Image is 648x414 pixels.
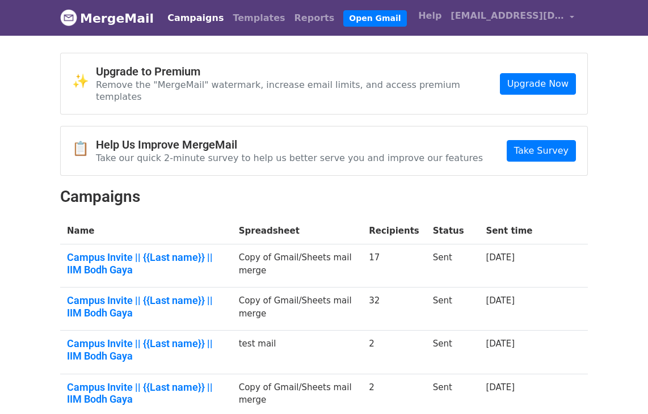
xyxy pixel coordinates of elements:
[228,7,289,29] a: Templates
[96,65,500,78] h4: Upgrade to Premium
[479,218,539,244] th: Sent time
[426,288,479,331] td: Sent
[232,331,363,374] td: test mail
[414,5,446,27] a: Help
[426,331,479,374] td: Sent
[486,295,515,306] a: [DATE]
[486,339,515,349] a: [DATE]
[67,294,225,319] a: Campus Invite || {{Last name}} || IIM Bodh Gaya
[232,244,363,288] td: Copy of Gmail/Sheets mail merge
[362,244,426,288] td: 17
[362,218,426,244] th: Recipients
[60,218,232,244] th: Name
[500,73,576,95] a: Upgrade Now
[232,288,363,331] td: Copy of Gmail/Sheets mail merge
[72,141,96,157] span: 📋
[290,7,339,29] a: Reports
[486,382,515,392] a: [DATE]
[343,10,406,27] a: Open Gmail
[163,7,228,29] a: Campaigns
[67,251,225,276] a: Campus Invite || {{Last name}} || IIM Bodh Gaya
[67,337,225,362] a: Campus Invite || {{Last name}} || IIM Bodh Gaya
[232,218,363,244] th: Spreadsheet
[60,9,77,26] img: MergeMail logo
[67,381,225,405] a: Campus Invite || {{Last name}} || IIM Bodh Gaya
[60,6,154,30] a: MergeMail
[486,252,515,263] a: [DATE]
[446,5,579,31] a: [EMAIL_ADDRESS][DOMAIN_NAME]
[96,79,500,103] p: Remove the "MergeMail" watermark, increase email limits, and access premium templates
[426,244,479,288] td: Sent
[507,140,576,162] a: Take Survey
[60,187,588,206] h2: Campaigns
[426,218,479,244] th: Status
[362,288,426,331] td: 32
[451,9,564,23] span: [EMAIL_ADDRESS][DOMAIN_NAME]
[96,152,483,164] p: Take our quick 2-minute survey to help us better serve you and improve our features
[362,331,426,374] td: 2
[96,138,483,151] h4: Help Us Improve MergeMail
[72,73,96,90] span: ✨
